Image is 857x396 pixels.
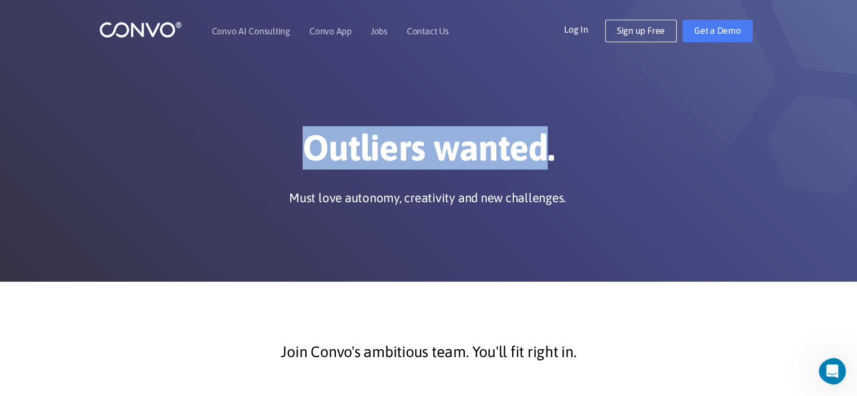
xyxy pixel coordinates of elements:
a: Log In [564,20,605,38]
a: Get a Demo [682,20,753,42]
a: Convo App [309,26,352,35]
a: Jobs [371,26,388,35]
h1: Outliers wanted. [116,126,741,178]
img: logo_1.png [99,21,182,38]
a: Contact Us [407,26,449,35]
p: Must love autonomy, creativity and new challenges. [289,189,566,206]
a: Sign up Free [605,20,677,42]
iframe: Intercom live chat [819,358,854,385]
p: Join Convo's ambitious team. You'll fit right in. [125,338,733,366]
a: Convo AI Consulting [212,26,290,35]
